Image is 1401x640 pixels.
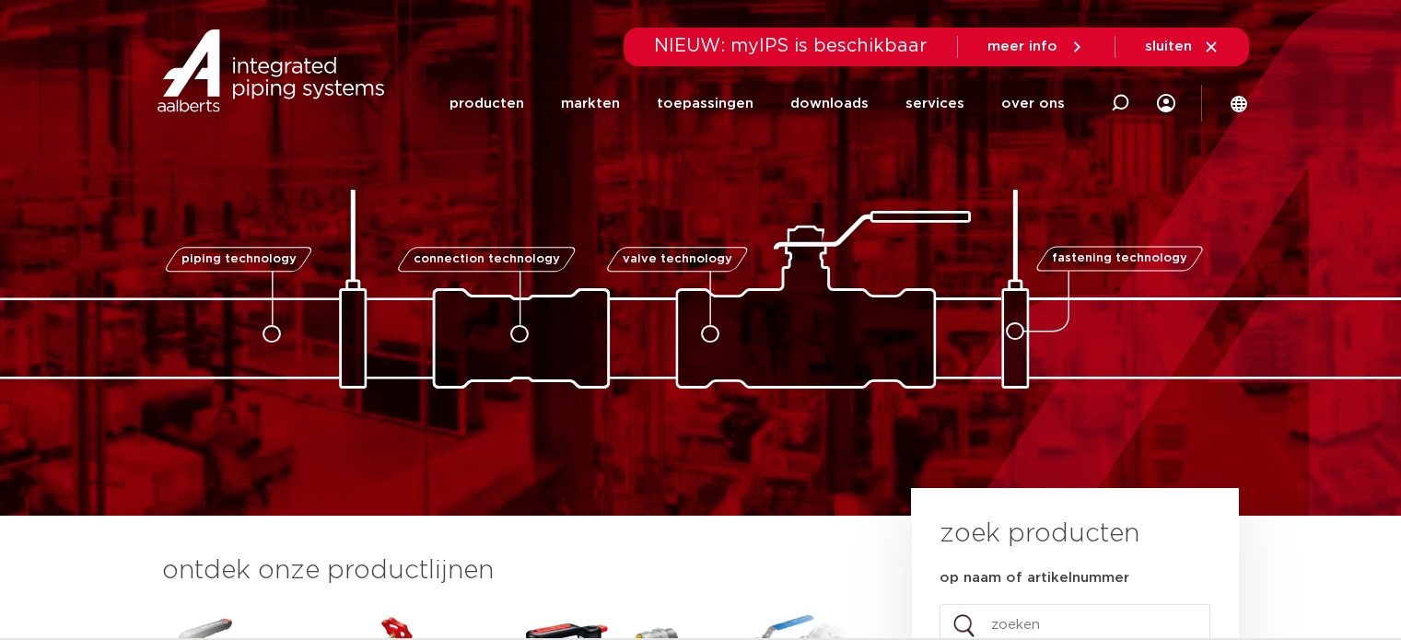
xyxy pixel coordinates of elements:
[623,253,732,265] span: valve technology
[987,39,1085,55] a: meer info
[940,569,1129,588] label: op naam of artikelnummer
[657,66,753,141] a: toepassingen
[1145,40,1192,53] span: sluiten
[940,516,1139,553] h3: zoek producten
[654,37,928,55] span: NIEUW: myIPS is beschikbaar
[1001,66,1065,141] a: over ons
[162,553,849,589] h3: ontdek onze productlijnen
[1157,66,1175,141] div: my IPS
[449,66,1065,141] nav: Menu
[561,66,620,141] a: markten
[413,253,559,265] span: connection technology
[449,66,524,141] a: producten
[1145,39,1220,55] a: sluiten
[1052,253,1187,265] span: fastening technology
[181,253,297,265] span: piping technology
[987,40,1057,53] span: meer info
[905,66,964,141] a: services
[790,66,869,141] a: downloads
